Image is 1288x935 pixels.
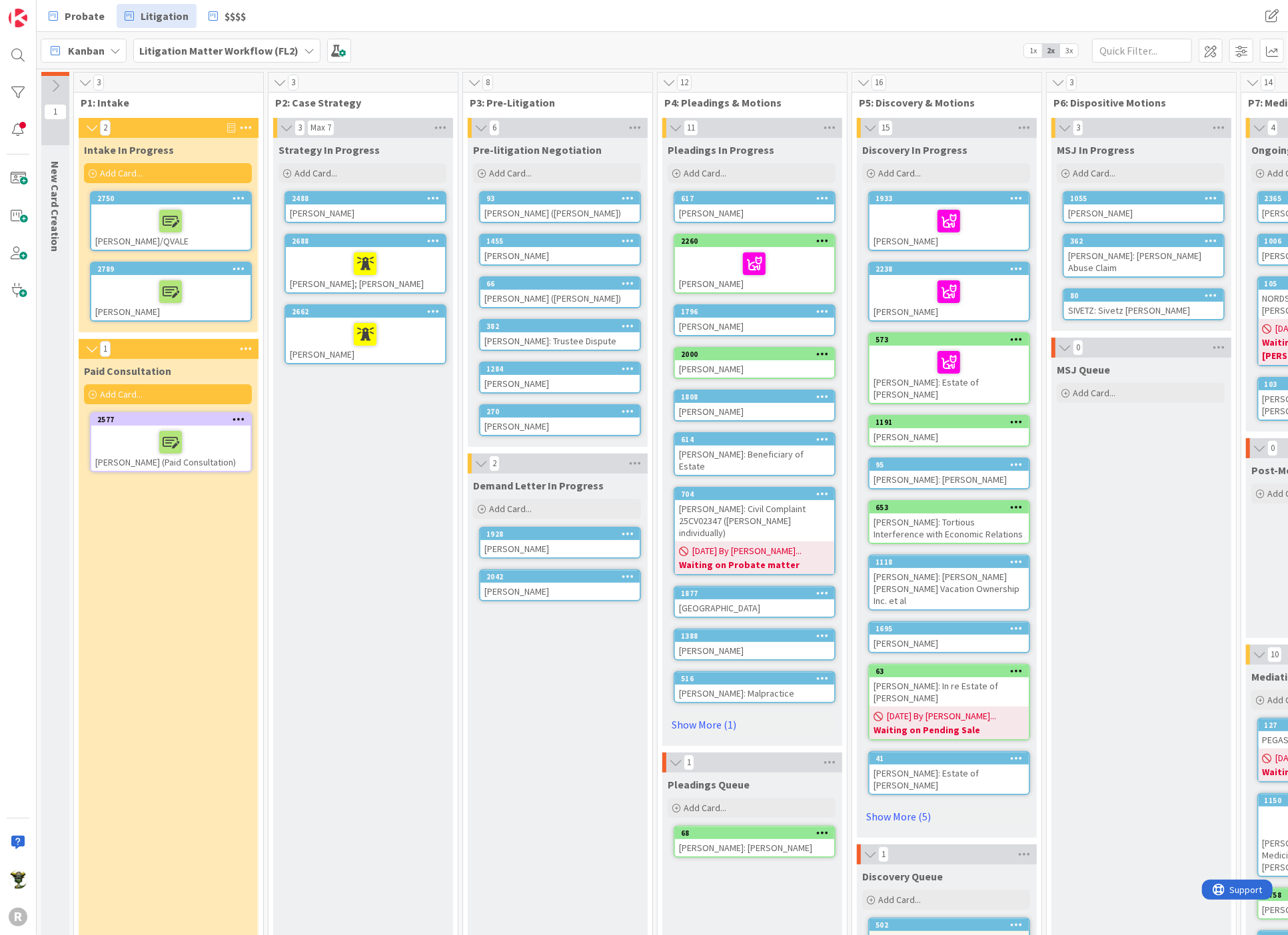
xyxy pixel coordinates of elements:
[692,544,802,558] span: [DATE] By [PERSON_NAME]...
[286,235,445,292] div: 2688[PERSON_NAME]; [PERSON_NAME]
[674,629,836,661] a: 1388[PERSON_NAME]
[681,489,834,499] div: 704
[480,571,640,583] div: 2042
[868,332,1030,404] a: 573[PERSON_NAME]: Estate of [PERSON_NAME]
[486,194,640,203] div: 93
[91,275,251,320] div: [PERSON_NAME]
[870,635,1029,652] div: [PERSON_NAME]
[1064,204,1223,222] div: [PERSON_NAME]
[91,263,251,320] div: 2789[PERSON_NAME]
[275,96,441,109] span: P2: Case Strategy
[675,348,834,360] div: 2000
[84,143,174,156] span: Intake In Progress
[489,120,500,136] span: 6
[870,665,1029,707] div: 63[PERSON_NAME]: In re Estate of [PERSON_NAME]
[868,415,1030,447] a: 1191[PERSON_NAME]
[876,335,1029,344] div: 573
[870,275,1029,320] div: [PERSON_NAME]
[870,753,1029,794] div: 41[PERSON_NAME]: Estate of [PERSON_NAME]
[870,334,1029,403] div: 573[PERSON_NAME]: Estate of [PERSON_NAME]
[292,194,445,203] div: 2488
[489,167,532,179] span: Add Card...
[876,503,1029,512] div: 653
[675,391,834,403] div: 1808
[479,362,641,394] a: 1284[PERSON_NAME]
[1064,192,1223,204] div: 1055
[311,125,331,131] div: Max 7
[480,528,640,557] div: 1928[PERSON_NAME]
[1267,120,1278,136] span: 4
[878,120,893,136] span: 15
[1064,290,1223,302] div: 80
[91,192,251,250] div: 2750[PERSON_NAME]/QVALE
[878,894,921,906] span: Add Card...
[870,556,1029,568] div: 1118
[681,350,834,359] div: 2000
[675,318,834,335] div: [PERSON_NAME]
[479,276,641,308] a: 66[PERSON_NAME] ([PERSON_NAME])
[675,827,834,856] div: 68[PERSON_NAME]: [PERSON_NAME]
[870,765,1029,794] div: [PERSON_NAME]: Estate of [PERSON_NAME]
[479,569,641,601] a: 2042[PERSON_NAME]
[674,487,836,575] a: 704[PERSON_NAME]: Civil Complaint 25CV02347 ([PERSON_NAME] individually)[DATE] By [PERSON_NAME].....
[141,8,189,24] span: Litigation
[286,192,445,222] div: 2488[PERSON_NAME]
[90,412,252,472] a: 2577[PERSON_NAME] (Paid Consultation)
[479,319,641,351] a: 382[PERSON_NAME]: Trustee Dispute
[1267,647,1282,663] span: 10
[681,674,834,683] div: 516
[480,418,640,435] div: [PERSON_NAME]
[679,558,830,571] b: Waiting on Probate matter
[876,920,1029,930] div: 502
[675,673,834,685] div: 516
[870,665,1029,677] div: 63
[876,667,1029,676] div: 63
[91,414,251,426] div: 2577
[1070,236,1223,246] div: 362
[480,540,640,557] div: [PERSON_NAME]
[868,555,1030,611] a: 1118[PERSON_NAME]: [PERSON_NAME] [PERSON_NAME] Vacation Ownership Inc. et al
[876,418,1029,427] div: 1191
[684,755,694,771] span: 1
[295,167,337,179] span: Add Card...
[876,624,1029,633] div: 1695
[870,623,1029,652] div: 1695[PERSON_NAME]
[1070,194,1223,203] div: 1055
[876,460,1029,469] div: 95
[870,416,1029,428] div: 1191
[100,341,111,357] span: 1
[868,458,1030,489] a: 95[PERSON_NAME]: [PERSON_NAME]
[675,204,834,222] div: [PERSON_NAME]
[675,235,834,292] div: 2260[PERSON_NAME]
[286,318,445,363] div: [PERSON_NAME]
[9,9,27,27] img: Visit kanbanzone.com
[681,589,834,598] div: 1877
[1070,291,1223,300] div: 80
[674,671,836,703] a: 516[PERSON_NAME]: Malpractice
[9,908,27,926] div: R
[486,572,640,581] div: 2042
[1092,39,1192,63] input: Quick Filter...
[486,236,640,246] div: 1455
[868,191,1030,251] a: 1933[PERSON_NAME]
[870,428,1029,446] div: [PERSON_NAME]
[878,846,889,862] span: 1
[470,96,636,109] span: P3: Pre-Litigation
[870,919,1029,931] div: 502
[480,235,640,247] div: 1455
[479,191,641,223] a: 93[PERSON_NAME] ([PERSON_NAME])
[675,446,834,475] div: [PERSON_NAME]: Beneficiary of Estate
[668,778,750,791] span: Pleadings Queue
[90,262,252,322] a: 2789[PERSON_NAME]
[675,685,834,702] div: [PERSON_NAME]: Malpractice
[479,234,641,266] a: 1455[PERSON_NAME]
[480,406,640,418] div: 270
[870,263,1029,275] div: 2238
[870,753,1029,765] div: 41
[480,235,640,264] div: 1455[PERSON_NAME]
[91,414,251,471] div: 2577[PERSON_NAME] (Paid Consultation)
[93,75,104,91] span: 3
[480,320,640,350] div: 382[PERSON_NAME]: Trustee Dispute
[480,247,640,264] div: [PERSON_NAME]
[285,234,446,294] a: 2688[PERSON_NAME]; [PERSON_NAME]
